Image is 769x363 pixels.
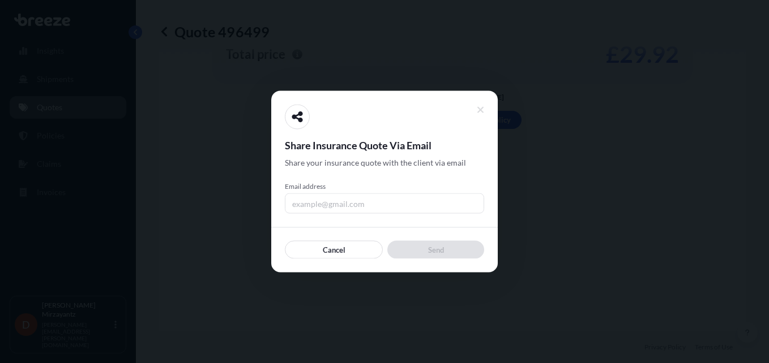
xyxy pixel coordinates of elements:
[285,193,484,214] input: example@gmail.com
[323,244,345,256] p: Cancel
[285,157,466,168] span: Share your insurance quote with the client via email
[387,241,484,259] button: Send
[285,139,484,152] span: Share Insurance Quote Via Email
[285,241,383,259] button: Cancel
[428,244,444,256] p: Send
[285,182,484,191] span: Email address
